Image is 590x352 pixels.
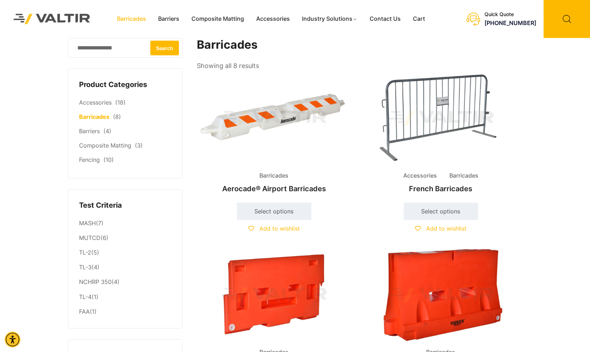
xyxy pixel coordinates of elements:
[152,14,185,24] a: Barriers
[79,142,131,149] a: Composite Matting
[79,99,112,106] a: Accessories
[237,203,311,220] a: Select options for “Aerocade® Airport Barricades”
[79,220,96,227] a: MASH
[254,170,294,181] span: Barricades
[135,142,143,149] span: (3)
[79,293,92,300] a: TL-4
[79,127,100,135] a: Barriers
[364,181,518,197] h2: French Barricades
[79,79,171,90] h4: Product Categories
[115,99,126,106] span: (18)
[426,225,467,232] span: Add to wishlist
[250,14,296,24] a: Accessories
[79,249,91,256] a: TL-2
[404,203,478,220] a: Select options for “French Barricades”
[398,170,442,181] span: Accessories
[444,170,484,181] span: Barricades
[79,264,92,271] a: TL-3
[113,113,121,120] span: (8)
[79,156,100,163] a: Fencing
[364,14,407,24] a: Contact Us
[185,14,250,24] a: Composite Matting
[5,332,20,347] div: Accessibility Menu
[197,181,351,197] h2: Aerocade® Airport Barricades
[296,14,364,24] a: Industry Solutions
[197,72,351,197] a: BarricadesAerocade® Airport Barricades
[79,308,90,315] a: FAA
[79,290,171,304] li: (1)
[111,14,152,24] a: Barricades
[79,113,109,120] a: Barricades
[150,40,179,55] button: Search
[364,72,518,197] a: Accessories BarricadesFrench Barricades
[103,156,114,163] span: (10)
[103,127,111,135] span: (4)
[5,6,98,32] img: Valtir Rentals
[484,19,536,26] a: call (888) 496-3625
[248,225,300,232] a: Add to wishlist
[415,225,467,232] a: Add to wishlist
[79,231,171,246] li: (6)
[79,216,171,231] li: (7)
[68,38,182,58] input: Search for:
[79,275,171,290] li: (4)
[197,60,259,72] p: Showing all 8 results
[79,260,171,275] li: (4)
[79,304,171,317] li: (1)
[79,200,171,211] h4: Test Criteria
[79,278,112,285] a: NCHRP 350
[259,225,300,232] span: Add to wishlist
[197,38,519,52] h1: Barricades
[484,11,536,18] div: Quick Quote
[79,234,101,241] a: MUTCD
[79,246,171,260] li: (5)
[407,14,431,24] a: Cart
